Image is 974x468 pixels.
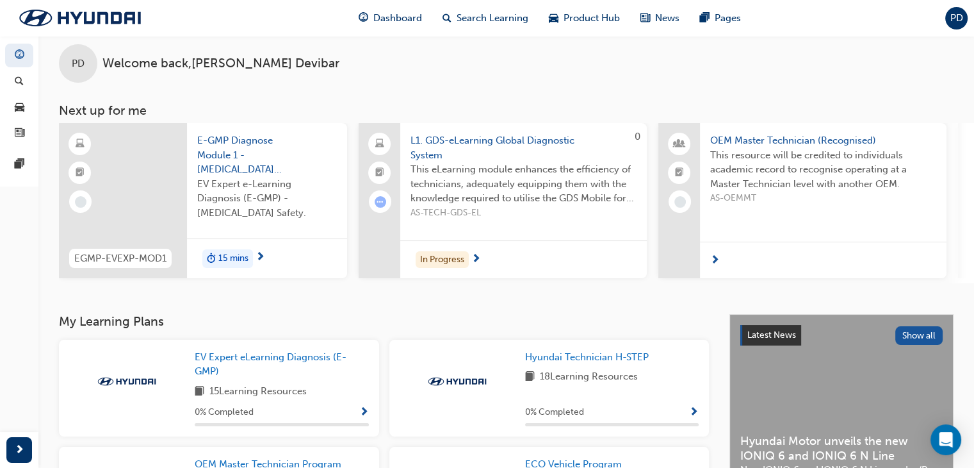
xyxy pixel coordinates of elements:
span: EV Expert e-Learning Diagnosis (E-GMP) - [MEDICAL_DATA] Safety. [197,177,337,221]
a: EV Expert eLearning Diagnosis (E-GMP) [195,350,369,379]
span: AS-TECH-GDS-EL [410,206,637,221]
span: This eLearning module enhances the efficiency of technicians, adequately equipping them with the ... [410,162,637,206]
span: Welcome back , [PERSON_NAME] Devibar [102,56,339,71]
span: pages-icon [15,159,24,171]
div: Open Intercom Messenger [930,424,961,455]
a: car-iconProduct Hub [539,5,630,31]
a: OEM Master Technician (Recognised)This resource will be credited to individuals academic record t... [658,123,946,278]
span: search-icon [15,76,24,88]
span: car-icon [549,10,558,26]
span: news-icon [15,128,24,140]
span: news-icon [640,10,650,26]
button: Show Progress [689,405,699,421]
a: Hyundai Technician H-STEP [525,350,654,365]
span: learningRecordVerb_NONE-icon [75,196,86,208]
span: 0 % Completed [195,405,254,420]
span: OEM Master Technician (Recognised) [710,133,936,148]
span: 0 % Completed [525,405,584,420]
span: book-icon [195,384,204,400]
span: Hyundai Motor unveils the new IONIQ 6 and IONIQ 6 N Line [740,434,943,463]
span: L1. GDS-eLearning Global Diagnostic System [410,133,637,162]
span: News [655,11,679,26]
span: Hyundai Technician H-STEP [525,351,649,363]
button: Show Progress [359,405,369,421]
span: car-icon [15,102,24,113]
span: Latest News [747,330,796,340]
h3: Next up for me [38,103,974,118]
span: guage-icon [359,10,368,26]
span: learningRecordVerb_NONE-icon [674,196,686,208]
h3: My Learning Plans [59,314,709,329]
span: Pages [715,11,741,26]
img: Trak [92,375,162,388]
span: 18 Learning Resources [540,369,638,385]
span: PD [950,11,963,26]
button: PD [945,7,968,29]
span: next-icon [471,254,481,265]
span: next-icon [710,255,720,267]
a: EGMP-EVEXP-MOD1E-GMP Diagnose Module 1 - [MEDICAL_DATA] SafetyEV Expert e-Learning Diagnosis (E-G... [59,123,347,278]
span: booktick-icon [675,165,684,181]
span: PD [72,56,85,71]
span: EGMP-EVEXP-MOD1 [74,251,166,266]
span: next-icon [256,252,265,263]
span: booktick-icon [375,165,384,181]
span: pages-icon [700,10,710,26]
img: Trak [422,375,492,388]
a: guage-iconDashboard [348,5,432,31]
a: Latest NewsShow all [740,325,943,346]
span: EV Expert eLearning Diagnosis (E-GMP) [195,351,346,378]
span: Product Hub [564,11,620,26]
span: Dashboard [373,11,422,26]
a: search-iconSearch Learning [432,5,539,31]
a: 0L1. GDS-eLearning Global Diagnostic SystemThis eLearning module enhances the efficiency of techn... [359,123,647,278]
span: 15 Learning Resources [209,384,307,400]
span: E-GMP Diagnose Module 1 - [MEDICAL_DATA] Safety [197,133,337,177]
div: In Progress [416,251,469,269]
span: search-icon [442,10,451,26]
span: This resource will be credited to individuals academic record to recognise operating at a Master ... [710,148,936,192]
span: Show Progress [359,407,369,419]
span: Show Progress [689,407,699,419]
span: duration-icon [207,251,216,267]
span: people-icon [675,136,684,153]
span: guage-icon [15,50,24,62]
span: booktick-icon [76,165,85,181]
a: pages-iconPages [690,5,751,31]
img: Trak [6,4,154,31]
button: Show all [895,326,943,345]
span: Search Learning [457,11,528,26]
span: AS-OEMMT [710,191,936,206]
a: news-iconNews [630,5,690,31]
span: learningRecordVerb_ATTEMPT-icon [375,196,386,208]
span: 15 mins [218,251,248,266]
span: laptop-icon [375,136,384,153]
span: next-icon [15,442,24,458]
span: book-icon [525,369,535,385]
span: 0 [635,131,640,142]
span: learningResourceType_ELEARNING-icon [76,136,85,153]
